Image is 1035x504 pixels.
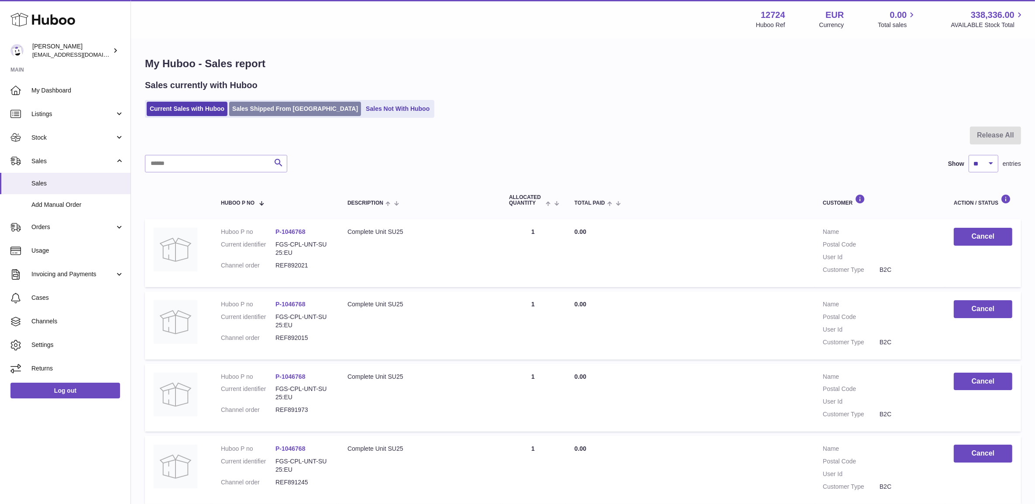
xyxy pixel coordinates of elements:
dt: Current identifier [221,240,275,257]
div: Huboo Ref [756,21,785,29]
span: Invoicing and Payments [31,270,115,278]
dt: User Id [823,253,880,261]
a: P-1046768 [275,301,306,308]
dt: Current identifier [221,385,275,401]
span: 0.00 [574,301,586,308]
dt: User Id [823,470,880,478]
dt: Name [823,445,880,453]
span: My Dashboard [31,86,124,95]
dt: Postal Code [823,457,880,466]
dd: B2C [880,483,936,491]
td: 1 [500,436,566,504]
dd: REF892021 [275,261,330,270]
dt: Current identifier [221,457,275,474]
img: no-photo.jpg [154,228,197,271]
a: 338,336.00 AVAILABLE Stock Total [951,9,1025,29]
td: 1 [500,291,566,360]
span: Sales [31,157,115,165]
span: 0.00 [574,228,586,235]
span: Total sales [878,21,917,29]
span: Channels [31,317,124,326]
td: 1 [500,364,566,432]
a: P-1046768 [275,373,306,380]
dd: REF892015 [275,334,330,342]
dd: B2C [880,338,936,346]
dt: Customer Type [823,410,880,418]
button: Cancel [954,373,1012,391]
span: Usage [31,247,124,255]
div: Complete Unit SU25 [347,373,492,381]
span: AVAILABLE Stock Total [951,21,1025,29]
div: Currency [819,21,844,29]
dt: Postal Code [823,385,880,393]
dd: FGS-CPL-UNT-SU25:EU [275,385,330,401]
span: Stock [31,134,115,142]
span: Returns [31,364,124,373]
dt: Channel order [221,406,275,414]
span: ALLOCATED Quantity [509,195,543,206]
dt: Name [823,373,880,381]
span: entries [1003,160,1021,168]
div: Complete Unit SU25 [347,228,492,236]
dt: Customer Type [823,266,880,274]
button: Cancel [954,445,1012,463]
div: Complete Unit SU25 [347,300,492,309]
a: Log out [10,383,120,398]
dt: Huboo P no [221,445,275,453]
dd: REF891973 [275,406,330,414]
img: no-photo.jpg [154,373,197,416]
span: 0.00 [574,373,586,380]
strong: 12724 [761,9,785,21]
span: [EMAIL_ADDRESS][DOMAIN_NAME] [32,51,128,58]
span: 338,336.00 [971,9,1014,21]
img: internalAdmin-12724@internal.huboo.com [10,44,24,57]
dd: FGS-CPL-UNT-SU25:EU [275,457,330,474]
dd: FGS-CPL-UNT-SU25:EU [275,240,330,257]
dd: FGS-CPL-UNT-SU25:EU [275,313,330,329]
dt: Huboo P no [221,300,275,309]
dt: Postal Code [823,240,880,249]
div: Action / Status [954,194,1012,206]
dt: Huboo P no [221,373,275,381]
dt: Customer Type [823,483,880,491]
dd: B2C [880,266,936,274]
span: Cases [31,294,124,302]
a: P-1046768 [275,445,306,452]
span: Orders [31,223,115,231]
button: Cancel [954,228,1012,246]
a: P-1046768 [275,228,306,235]
a: Sales Not With Huboo [363,102,433,116]
dt: Current identifier [221,313,275,329]
dt: Channel order [221,261,275,270]
dt: Huboo P no [221,228,275,236]
dt: Customer Type [823,338,880,346]
img: no-photo.jpg [154,300,197,344]
span: Add Manual Order [31,201,124,209]
td: 1 [500,219,566,287]
span: Description [347,200,383,206]
span: Huboo P no [221,200,254,206]
dt: User Id [823,326,880,334]
h2: Sales currently with Huboo [145,79,258,91]
h1: My Huboo - Sales report [145,57,1021,71]
span: Settings [31,341,124,349]
button: Cancel [954,300,1012,318]
strong: EUR [825,9,844,21]
span: 0.00 [890,9,907,21]
div: [PERSON_NAME] [32,42,111,59]
dt: Name [823,228,880,236]
a: Sales Shipped From [GEOGRAPHIC_DATA] [229,102,361,116]
img: no-photo.jpg [154,445,197,488]
span: Listings [31,110,115,118]
dd: B2C [880,410,936,418]
div: Customer [823,194,936,206]
div: Complete Unit SU25 [347,445,492,453]
a: 0.00 Total sales [878,9,917,29]
dt: User Id [823,398,880,406]
dd: REF891245 [275,478,330,487]
a: Current Sales with Huboo [147,102,227,116]
span: 0.00 [574,445,586,452]
dt: Channel order [221,478,275,487]
dt: Postal Code [823,313,880,321]
dt: Channel order [221,334,275,342]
